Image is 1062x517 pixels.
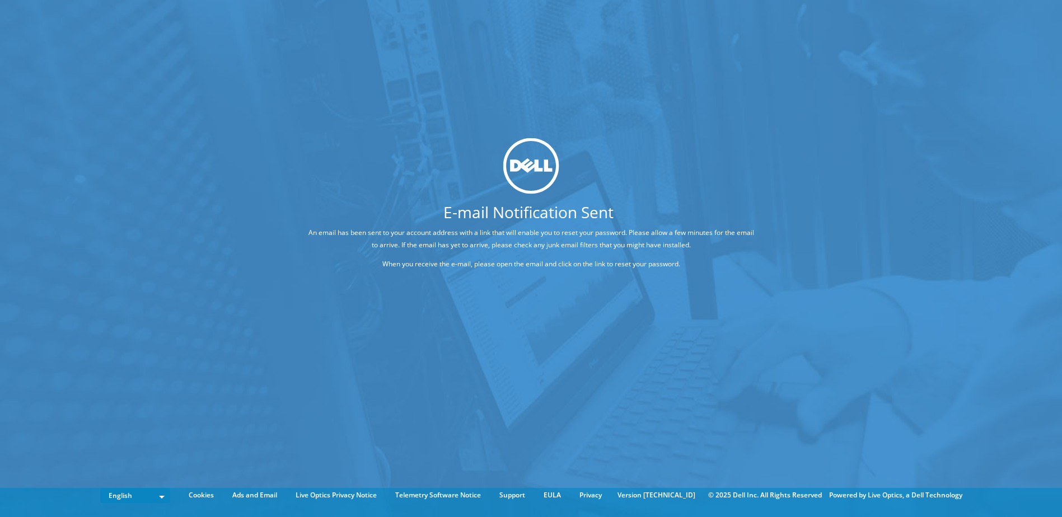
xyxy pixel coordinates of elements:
[503,138,559,194] img: dell_svg_logo.svg
[829,489,962,501] li: Powered by Live Optics, a Dell Technology
[307,258,755,270] p: When you receive the e-mail, please open the email and click on the link to reset your password.
[571,489,610,501] a: Privacy
[491,489,534,501] a: Support
[224,489,286,501] a: Ads and Email
[307,227,755,251] p: An email has been sent to your account address with a link that will enable you to reset your pas...
[180,489,222,501] a: Cookies
[535,489,569,501] a: EULA
[703,489,827,501] li: © 2025 Dell Inc. All Rights Reserved
[265,204,791,220] h1: E-mail Notification Sent
[387,489,489,501] a: Telemetry Software Notice
[612,489,701,501] li: Version [TECHNICAL_ID]
[287,489,385,501] a: Live Optics Privacy Notice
